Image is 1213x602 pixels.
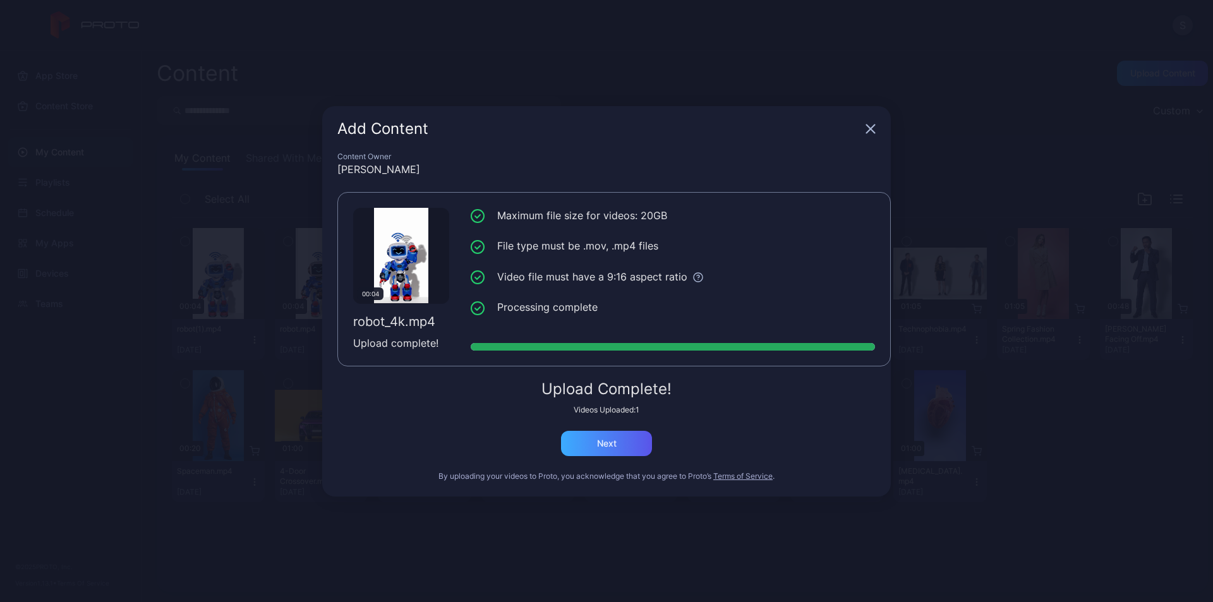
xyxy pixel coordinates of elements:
[471,269,875,285] li: Video file must have a 9:16 aspect ratio
[337,121,860,136] div: Add Content
[471,208,875,224] li: Maximum file size for videos: 20GB
[337,471,876,481] div: By uploading your videos to Proto, you acknowledge that you agree to Proto’s .
[713,471,773,481] button: Terms of Service
[353,314,449,329] div: robot_4k.mp4
[561,431,652,456] button: Next
[357,287,383,300] div: 00:04
[337,382,876,397] div: Upload Complete!
[337,152,876,162] div: Content Owner
[471,299,875,315] li: Processing complete
[337,162,876,177] div: [PERSON_NAME]
[597,438,617,448] div: Next
[353,335,449,351] div: Upload complete!
[337,405,876,415] div: Videos Uploaded: 1
[471,238,875,254] li: File type must be .mov, .mp4 files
